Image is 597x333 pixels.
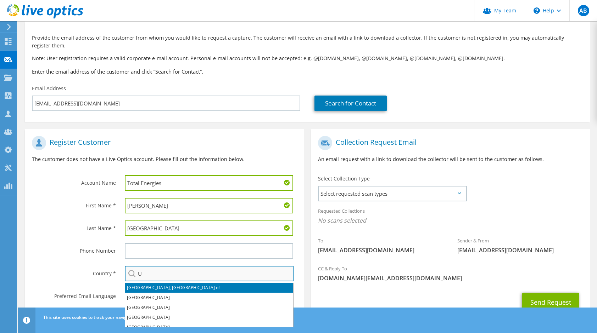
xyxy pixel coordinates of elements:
[43,314,138,320] span: This site uses cookies to track your navigation.
[318,274,583,282] span: [DOMAIN_NAME][EMAIL_ADDRESS][DOMAIN_NAME]
[457,246,582,254] span: [EMAIL_ADDRESS][DOMAIN_NAME]
[32,266,116,277] label: Country *
[311,203,590,230] div: Requested Collections
[125,293,293,303] li: [GEOGRAPHIC_DATA]
[318,246,443,254] span: [EMAIL_ADDRESS][DOMAIN_NAME]
[318,217,583,224] span: No scans selected
[450,233,590,258] div: Sender & From
[125,312,293,322] li: [GEOGRAPHIC_DATA]
[32,155,297,163] p: The customer does not have a Live Optics account. Please fill out the information below.
[311,261,590,286] div: CC & Reply To
[32,136,293,150] h1: Register Customer
[311,233,450,258] div: To
[534,7,540,14] svg: \n
[319,186,466,201] span: Select requested scan types
[125,283,293,293] li: [GEOGRAPHIC_DATA], [GEOGRAPHIC_DATA] of
[318,155,583,163] p: An email request with a link to download the collector will be sent to the customer as follows.
[125,322,293,332] li: [GEOGRAPHIC_DATA]
[32,68,583,75] h3: Enter the email address of the customer and click “Search for Contact”.
[314,96,387,111] a: Search for Contact
[318,136,579,150] h1: Collection Request Email
[32,54,583,62] p: Note: User registration requires a valid corporate e-mail account. Personal e-mail accounts will ...
[318,175,370,182] label: Select Collection Type
[32,243,116,254] label: Phone Number
[522,293,579,312] button: Send Request
[32,34,583,50] p: Provide the email address of the customer from whom you would like to request a capture. The cust...
[32,288,116,300] label: Preferred Email Language
[32,85,66,92] label: Email Address
[32,220,116,232] label: Last Name *
[578,5,589,16] span: AB
[125,303,293,312] li: [GEOGRAPHIC_DATA]
[32,175,116,186] label: Account Name
[32,198,116,209] label: First Name *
